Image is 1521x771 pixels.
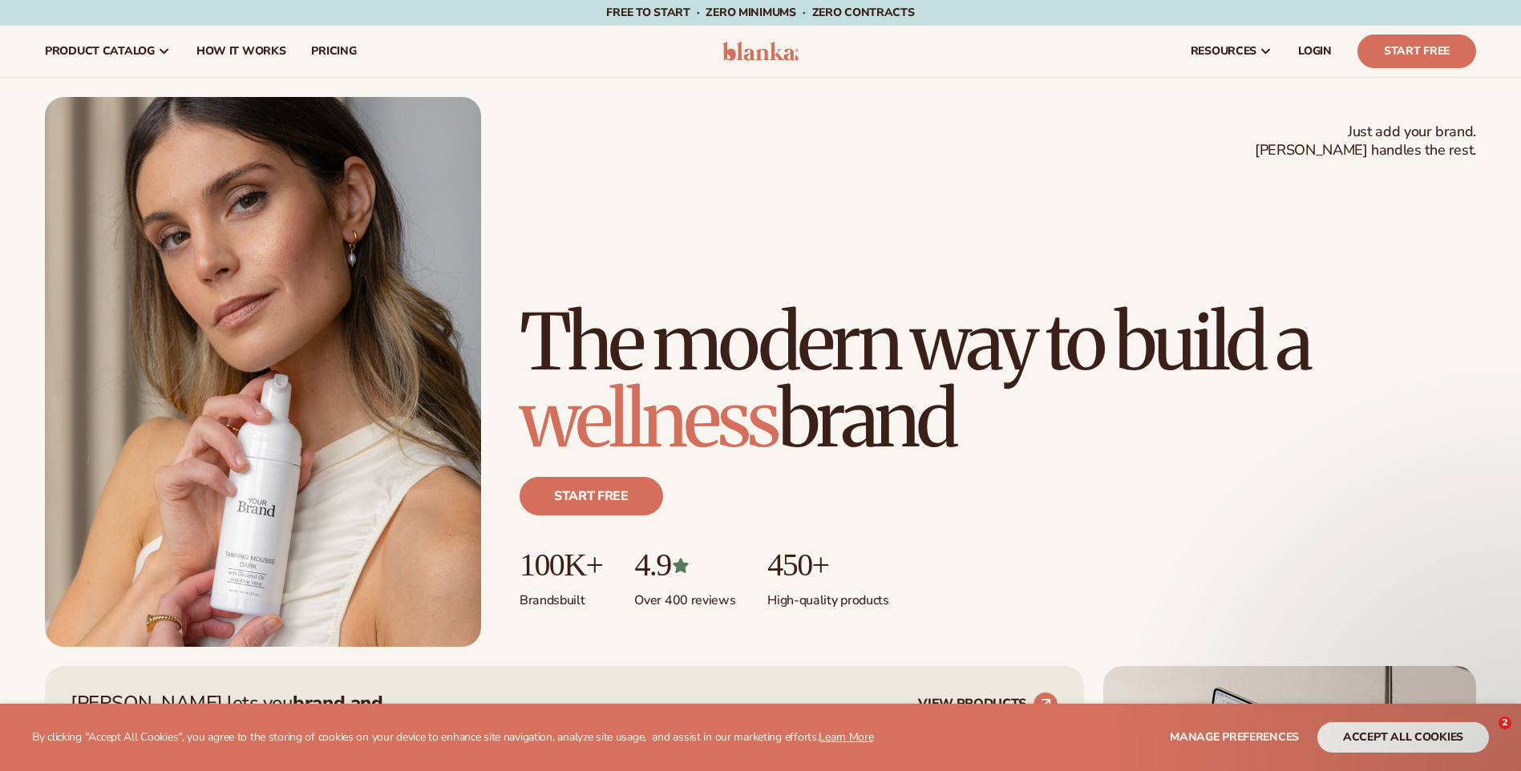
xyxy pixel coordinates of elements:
[1255,123,1476,160] span: Just add your brand. [PERSON_NAME] handles the rest.
[634,583,735,609] p: Over 400 reviews
[311,45,356,58] span: pricing
[1357,34,1476,68] a: Start Free
[1298,45,1332,58] span: LOGIN
[1317,722,1489,753] button: accept all cookies
[520,477,663,515] a: Start free
[45,45,155,58] span: product catalog
[32,731,874,745] p: By clicking "Accept All Cookies", you agree to the storing of cookies on your device to enhance s...
[45,97,481,647] img: Female holding tanning mousse.
[1499,717,1511,729] span: 2
[634,547,735,583] p: 4.9
[918,692,1058,717] a: VIEW PRODUCTS
[32,26,184,77] a: product catalog
[819,729,873,745] a: Learn More
[298,26,369,77] a: pricing
[520,304,1476,458] h1: The modern way to build a brand
[767,547,888,583] p: 450+
[606,5,914,20] span: Free to start · ZERO minimums · ZERO contracts
[1170,722,1299,753] button: Manage preferences
[722,42,799,61] img: logo
[1170,729,1299,745] span: Manage preferences
[1191,45,1256,58] span: resources
[520,371,778,467] span: wellness
[520,583,602,609] p: Brands built
[1285,26,1345,77] a: LOGIN
[1178,26,1285,77] a: resources
[196,45,286,58] span: How It Works
[767,583,888,609] p: High-quality products
[1466,717,1504,755] iframe: Intercom live chat
[520,547,602,583] p: 100K+
[184,26,299,77] a: How It Works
